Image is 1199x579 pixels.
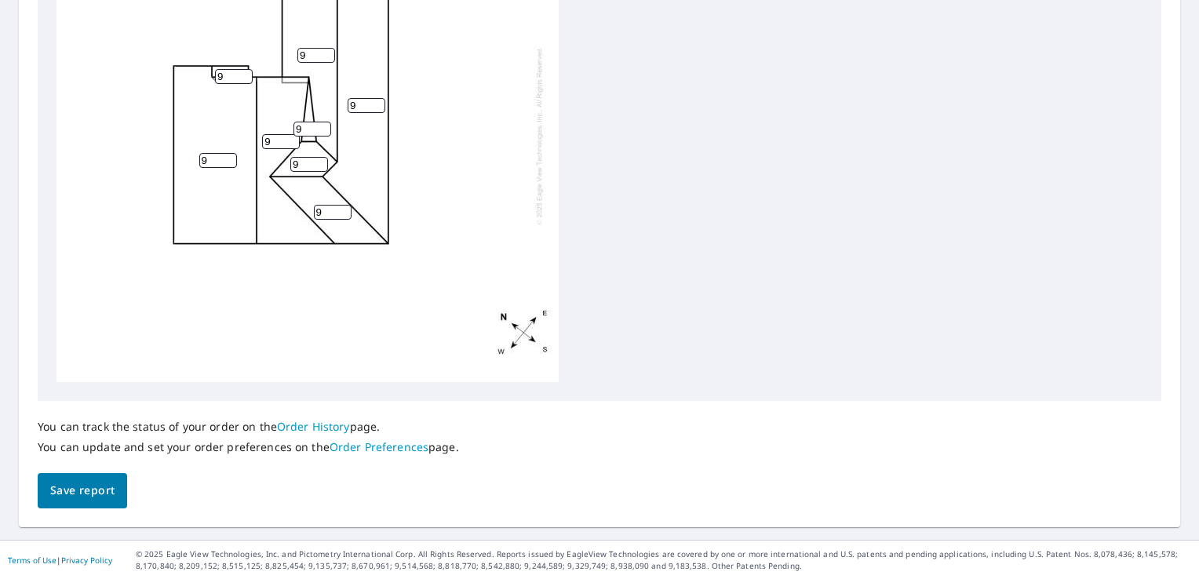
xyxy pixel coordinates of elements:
[330,439,428,454] a: Order Preferences
[38,420,459,434] p: You can track the status of your order on the page.
[277,419,350,434] a: Order History
[136,548,1191,572] p: © 2025 Eagle View Technologies, Inc. and Pictometry International Corp. All Rights Reserved. Repo...
[38,473,127,508] button: Save report
[50,481,115,501] span: Save report
[8,555,56,566] a: Terms of Use
[8,555,112,565] p: |
[38,440,459,454] p: You can update and set your order preferences on the page.
[61,555,112,566] a: Privacy Policy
